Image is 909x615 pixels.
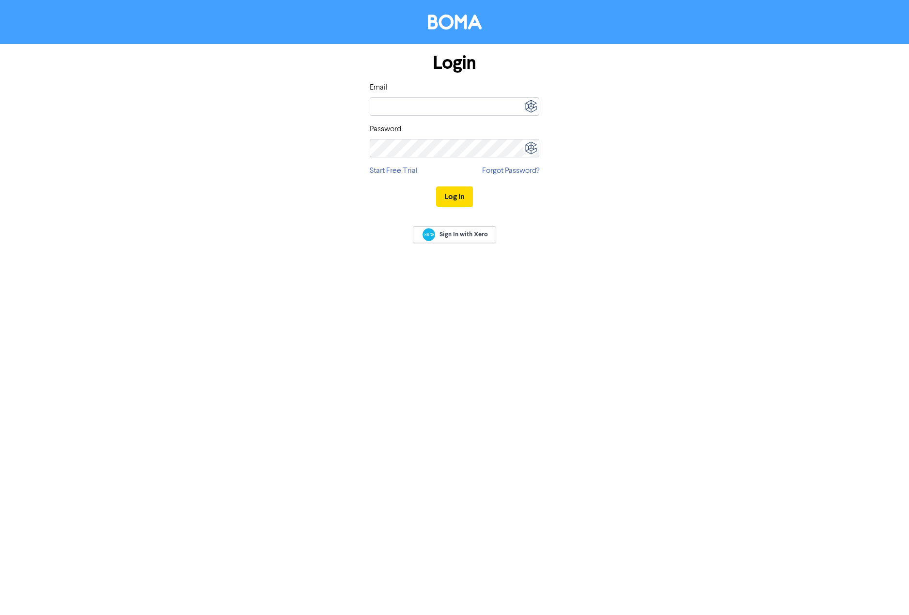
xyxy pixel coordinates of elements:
[413,226,496,243] a: Sign In with Xero
[436,186,473,207] button: Log In
[428,15,482,30] img: BOMA Logo
[482,165,539,177] a: Forgot Password?
[370,82,388,93] label: Email
[370,123,401,135] label: Password
[439,230,488,239] span: Sign In with Xero
[370,52,539,74] h1: Login
[423,228,435,241] img: Xero logo
[370,165,418,177] a: Start Free Trial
